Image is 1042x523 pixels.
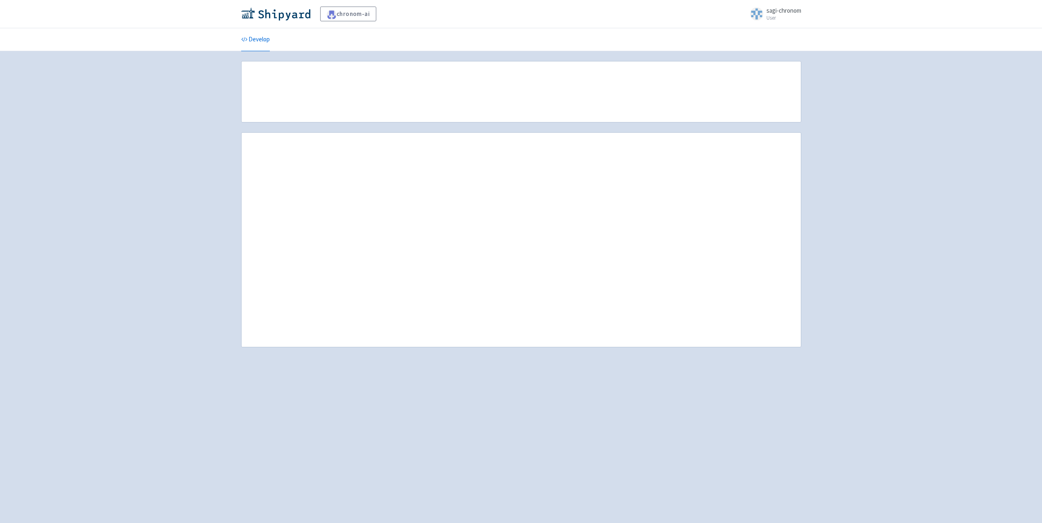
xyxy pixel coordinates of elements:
a: chronom-ai [320,7,377,21]
a: sagi-chronom User [745,7,801,20]
img: Shipyard logo [241,7,310,20]
small: User [766,15,801,20]
a: Develop [241,28,270,51]
span: sagi-chronom [766,7,801,14]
